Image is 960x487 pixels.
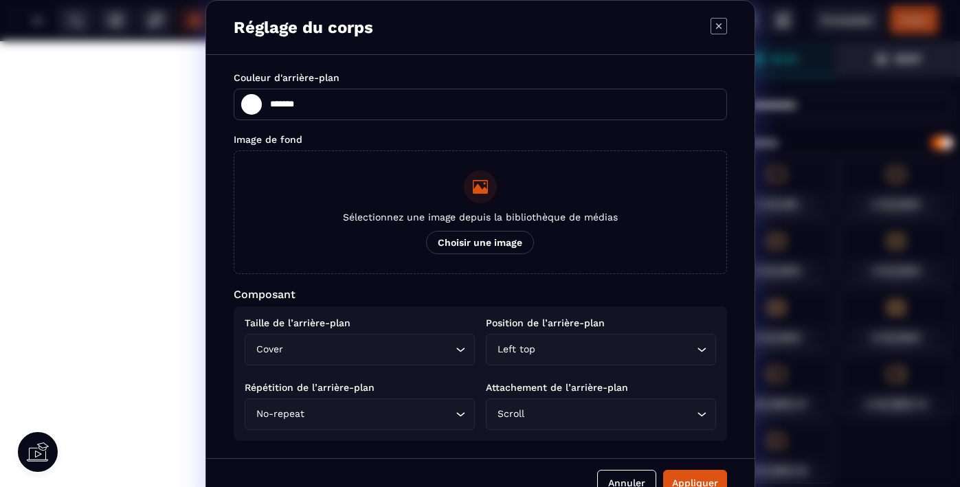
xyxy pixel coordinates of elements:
p: Position de l’arrière-plan [486,317,716,328]
div: Search for option [245,334,475,365]
div: Search for option [245,398,475,430]
input: Search for option [287,342,452,357]
p: Couleur d'arrière-plan [234,72,727,83]
input: Search for option [308,407,452,422]
span: Sélectionnez une image depuis la bibliothèque de médias [343,212,618,223]
p: Composant [234,288,727,301]
button: Sélectionnez une image depuis la bibliothèque de médiasChoisir une image [234,150,727,274]
div: Search for option [486,398,716,430]
p: Image de fond [234,134,727,145]
div: Search for option [486,334,716,365]
p: Répétition de l’arrière-plan [245,382,475,393]
div: + Drag and drop your first element here [397,27,563,64]
span: Cover [254,342,287,357]
span: Left top [495,342,539,357]
p: Réglage du corps [234,18,373,37]
p: Taille de l’arrière-plan [245,317,475,328]
span: Choisir une image [426,231,534,254]
p: Attachement de l’arrière-plan [486,382,716,393]
input: Search for option [539,342,693,357]
span: No-repeat [254,407,308,422]
input: Search for option [528,407,693,422]
span: Scroll [495,407,528,422]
